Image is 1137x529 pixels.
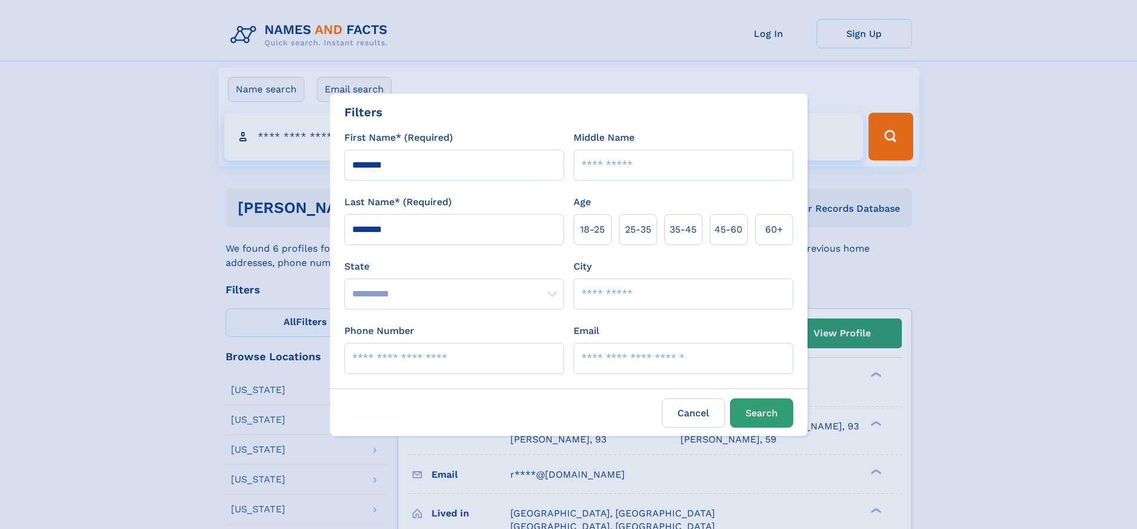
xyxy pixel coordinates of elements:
[344,324,414,338] label: Phone Number
[574,324,599,338] label: Email
[344,103,383,121] div: Filters
[344,195,452,209] label: Last Name* (Required)
[662,398,725,428] label: Cancel
[765,222,783,237] span: 60+
[730,398,793,428] button: Search
[580,222,605,237] span: 18‑25
[574,131,634,145] label: Middle Name
[714,222,742,237] span: 45‑60
[574,259,591,274] label: City
[344,131,453,145] label: First Name* (Required)
[670,222,697,237] span: 35‑45
[625,222,651,237] span: 25‑35
[344,259,564,274] label: State
[574,195,591,209] label: Age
